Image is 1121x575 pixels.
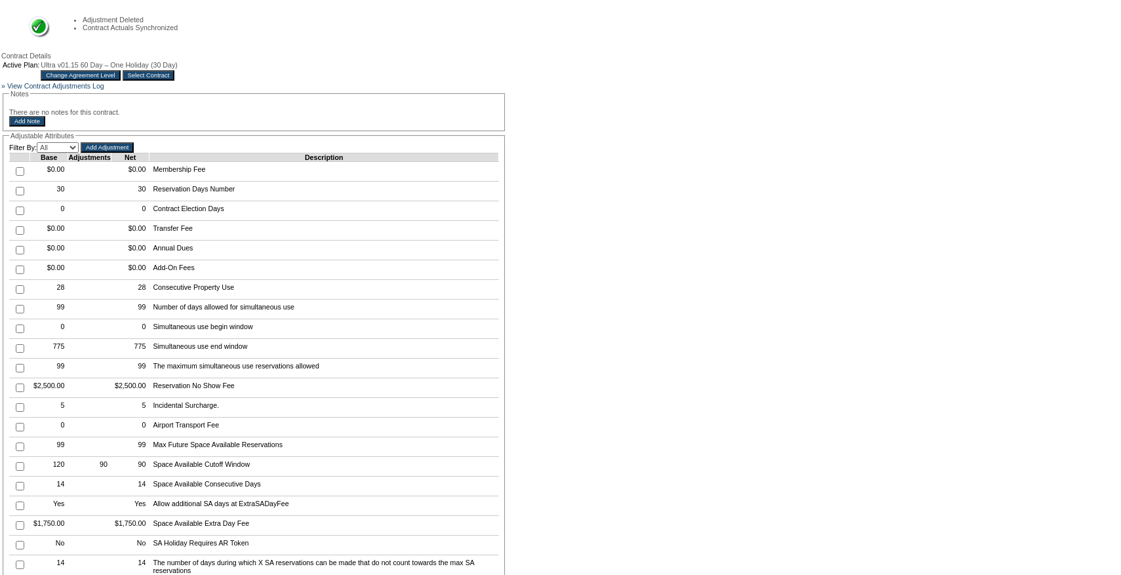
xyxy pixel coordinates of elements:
[111,359,149,378] td: 99
[149,437,499,457] td: Max Future Space Available Reservations
[111,457,149,477] td: 90
[3,61,39,69] td: Active Plan:
[20,16,50,38] img: Success Message
[68,153,111,162] td: Adjustments
[30,437,68,457] td: 99
[30,153,68,162] td: Base
[9,142,79,153] td: Filter By:
[111,162,149,182] td: $0.00
[149,153,499,162] td: Description
[30,201,68,221] td: 0
[111,418,149,437] td: 0
[1,52,507,60] div: Contract Details
[111,398,149,418] td: 5
[30,457,68,477] td: 120
[123,70,175,81] input: Select Contract
[111,378,149,398] td: $2,500.00
[30,378,68,398] td: $2,500.00
[41,61,178,69] span: Ultra v01.15 60 Day – One Holiday (30 Day)
[149,496,499,516] td: Allow additional SA days at ExtraSADayFee
[111,477,149,496] td: 14
[149,516,499,536] td: Space Available Extra Day Fee
[30,162,68,182] td: $0.00
[30,398,68,418] td: 5
[30,496,68,516] td: Yes
[111,241,149,260] td: $0.00
[149,319,499,339] td: Simultaneous use begin window
[149,300,499,319] td: Number of days allowed for simultaneous use
[149,201,499,221] td: Contract Election Days
[149,378,499,398] td: Reservation No Show Fee
[149,457,499,477] td: Space Available Cutoff Window
[149,241,499,260] td: Annual Dues
[30,300,68,319] td: 99
[30,359,68,378] td: 99
[111,153,149,162] td: Net
[30,241,68,260] td: $0.00
[149,359,499,378] td: The maximum simultaneous use reservations allowed
[111,319,149,339] td: 0
[30,221,68,241] td: $0.00
[30,339,68,359] td: 775
[111,496,149,516] td: Yes
[149,280,499,300] td: Consecutive Property Use
[149,260,499,280] td: Add-On Fees
[111,536,149,555] td: No
[111,516,149,536] td: $1,750.00
[30,477,68,496] td: 14
[30,536,68,555] td: No
[111,260,149,280] td: $0.00
[68,457,111,477] td: 90
[149,477,499,496] td: Space Available Consecutive Days
[111,182,149,201] td: 30
[111,201,149,221] td: 0
[149,536,499,555] td: SA Holiday Requires AR Token
[111,300,149,319] td: 99
[30,319,68,339] td: 0
[9,116,45,127] input: Add Note
[9,132,75,140] legend: Adjustable Attributes
[111,221,149,241] td: $0.00
[149,162,499,182] td: Membership Fee
[83,16,486,24] li: Adjustment Deleted
[30,182,68,201] td: 30
[149,398,499,418] td: Incidental Surcharge.
[30,418,68,437] td: 0
[149,339,499,359] td: Simultaneous use end window
[9,90,30,98] legend: Notes
[149,182,499,201] td: Reservation Days Number
[41,70,120,81] input: Change Agreement Level
[149,221,499,241] td: Transfer Fee
[83,24,486,31] li: Contract Actuals Synchronized
[81,142,134,153] input: Add Adjustment
[9,108,120,116] span: There are no notes for this contract.
[111,280,149,300] td: 28
[111,437,149,457] td: 99
[30,260,68,280] td: $0.00
[111,339,149,359] td: 775
[149,418,499,437] td: Airport Transport Fee
[30,516,68,536] td: $1,750.00
[1,82,104,90] a: » View Contract Adjustments Log
[30,280,68,300] td: 28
